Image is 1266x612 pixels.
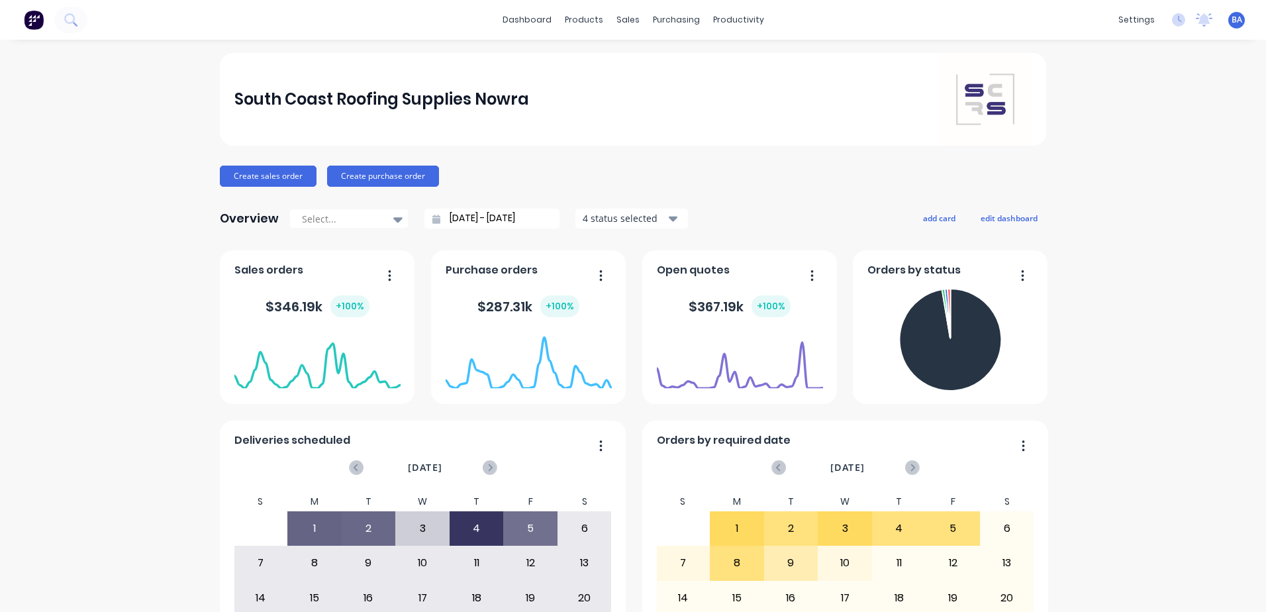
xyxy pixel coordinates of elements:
[288,512,341,545] div: 1
[450,512,503,545] div: 4
[287,492,342,511] div: M
[1232,14,1242,26] span: BA
[558,546,611,580] div: 13
[752,295,791,317] div: + 100 %
[706,10,771,30] div: productivity
[765,546,818,580] div: 9
[330,295,369,317] div: + 100 %
[234,546,287,580] div: 7
[926,492,980,511] div: F
[872,492,926,511] div: T
[558,512,611,545] div: 6
[657,433,791,448] span: Orders by required date
[234,86,529,113] div: South Coast Roofing Supplies Nowra
[234,262,303,278] span: Sales orders
[710,546,763,580] div: 8
[446,262,538,278] span: Purchase orders
[558,10,610,30] div: products
[395,492,450,511] div: W
[710,492,764,511] div: M
[220,205,279,232] div: Overview
[1112,10,1161,30] div: settings
[656,492,710,511] div: S
[477,295,579,317] div: $ 287.31k
[503,492,558,511] div: F
[450,492,504,511] div: T
[610,10,646,30] div: sales
[981,512,1034,545] div: 6
[710,512,763,545] div: 1
[496,10,558,30] a: dashboard
[981,546,1034,580] div: 13
[583,211,666,225] div: 4 status selected
[926,546,979,580] div: 12
[327,166,439,187] button: Create purchase order
[818,512,871,545] div: 3
[342,512,395,545] div: 2
[972,209,1046,227] button: edit dashboard
[657,546,710,580] div: 7
[396,512,449,545] div: 3
[266,295,369,317] div: $ 346.19k
[234,433,350,448] span: Deliveries scheduled
[867,262,961,278] span: Orders by status
[504,512,557,545] div: 5
[873,512,926,545] div: 4
[504,546,557,580] div: 12
[765,512,818,545] div: 2
[689,295,791,317] div: $ 367.19k
[914,209,964,227] button: add card
[450,546,503,580] div: 11
[818,492,872,511] div: W
[939,53,1032,146] img: South Coast Roofing Supplies Nowra
[764,492,818,511] div: T
[234,492,288,511] div: S
[657,262,730,278] span: Open quotes
[558,492,612,511] div: S
[830,460,865,475] span: [DATE]
[342,492,396,511] div: T
[24,10,44,30] img: Factory
[540,295,579,317] div: + 100 %
[575,209,688,229] button: 4 status selected
[818,546,871,580] div: 10
[288,546,341,580] div: 8
[926,512,979,545] div: 5
[646,10,706,30] div: purchasing
[396,546,449,580] div: 10
[220,166,316,187] button: Create sales order
[342,546,395,580] div: 9
[980,492,1034,511] div: S
[873,546,926,580] div: 11
[408,460,442,475] span: [DATE]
